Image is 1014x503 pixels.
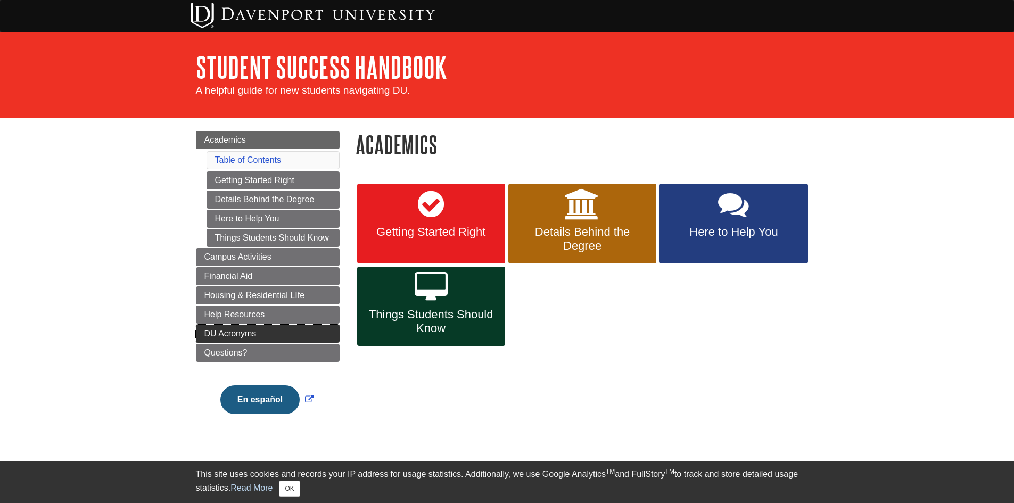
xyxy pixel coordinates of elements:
a: Link opens in new window [218,395,316,404]
a: Here to Help You [659,184,807,263]
span: Housing & Residential LIfe [204,291,305,300]
a: Things Students Should Know [357,267,505,347]
a: Table of Contents [215,155,282,164]
sup: TM [665,468,674,475]
a: Financial Aid [196,267,340,285]
span: Here to Help You [667,225,799,239]
a: Getting Started Right [207,171,340,189]
div: Guide Page Menu [196,131,340,432]
a: Student Success Handbook [196,51,447,84]
button: Close [279,481,300,497]
a: Read More [230,483,273,492]
span: DU Acronyms [204,329,257,338]
a: Things Students Should Know [207,229,340,247]
button: En español [220,385,300,414]
a: Academics [196,131,340,149]
span: Financial Aid [204,271,253,281]
span: Getting Started Right [365,225,497,239]
a: Here to Help You [207,210,340,228]
h1: Academics [356,131,819,158]
div: This site uses cookies and records your IP address for usage statistics. Additionally, we use Goo... [196,468,819,497]
a: Help Resources [196,306,340,324]
a: Questions? [196,344,340,362]
a: DU Acronyms [196,325,340,343]
a: Details Behind the Degree [207,191,340,209]
a: Campus Activities [196,248,340,266]
span: Questions? [204,348,248,357]
span: Academics [204,135,246,144]
span: Campus Activities [204,252,271,261]
a: Housing & Residential LIfe [196,286,340,304]
a: Getting Started Right [357,184,505,263]
a: Details Behind the Degree [508,184,656,263]
span: Help Resources [204,310,265,319]
sup: TM [606,468,615,475]
img: Davenport University [191,3,435,28]
span: A helpful guide for new students navigating DU. [196,85,410,96]
span: Details Behind the Degree [516,225,648,253]
span: Things Students Should Know [365,308,497,335]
